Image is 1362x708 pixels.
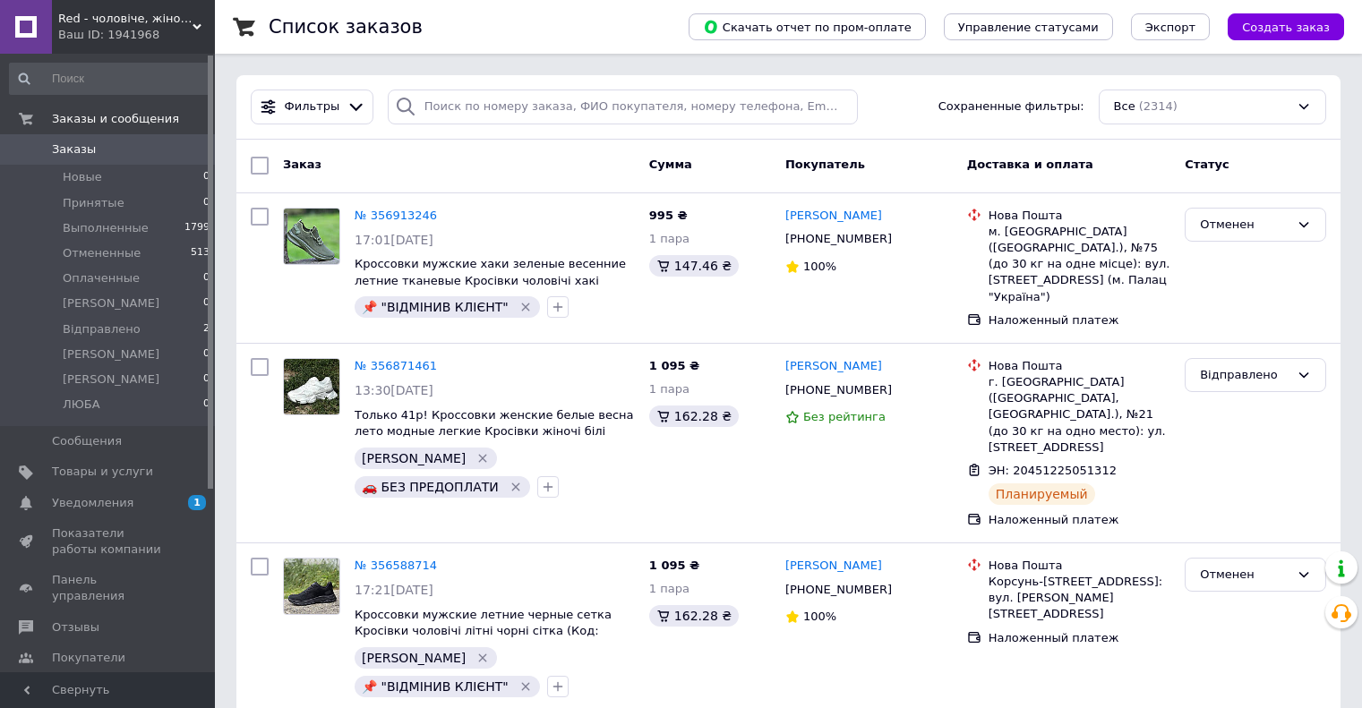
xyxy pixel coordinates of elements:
[355,359,437,372] a: № 356871461
[362,480,499,494] span: 🚗 БЕЗ ПРЕДОПЛАТИ
[63,321,141,337] span: Відправлено
[649,209,688,222] span: 995 ₴
[989,224,1170,305] div: м. [GEOGRAPHIC_DATA] ([GEOGRAPHIC_DATA].), №75 (до 30 кг на одне місце): вул. [STREET_ADDRESS] (м...
[283,208,340,265] a: Фото товару
[63,169,102,185] span: Новые
[649,158,692,171] span: Сумма
[1210,20,1344,33] a: Создать заказ
[649,359,699,372] span: 1 095 ₴
[989,464,1117,477] span: ЭН: 20451225051312
[52,495,133,511] span: Уведомления
[203,346,210,363] span: 0
[191,245,210,261] span: 513
[649,382,690,396] span: 1 пара
[989,574,1170,623] div: Корсунь-[STREET_ADDRESS]: вул. [PERSON_NAME][STREET_ADDRESS]
[1145,21,1195,34] span: Экспорт
[283,158,321,171] span: Заказ
[989,208,1170,224] div: Нова Пошта
[803,410,886,423] span: Без рейтинга
[284,209,339,264] img: Фото товару
[938,98,1084,115] span: Сохраненные фильтры:
[52,141,96,158] span: Заказы
[52,650,125,666] span: Покупатели
[184,220,210,236] span: 1799
[989,483,1095,505] div: Планируемый
[203,195,210,211] span: 0
[518,300,533,314] svg: Удалить метку
[989,512,1170,528] div: Наложенный платеж
[782,379,895,402] div: [PHONE_NUMBER]
[967,158,1093,171] span: Доставка и оплата
[283,358,340,415] a: Фото товару
[283,558,340,615] a: Фото товару
[63,397,100,413] span: ЛЮБА
[989,558,1170,574] div: Нова Пошта
[203,371,210,388] span: 0
[58,27,215,43] div: Ваш ID: 1941968
[388,90,858,124] input: Поиск по номеру заказа, ФИО покупателя, номеру телефона, Email, номеру накладной
[284,559,339,614] img: Фото товару
[989,358,1170,374] div: Нова Пошта
[355,559,437,572] a: № 356588714
[355,209,437,222] a: № 356913246
[203,270,210,286] span: 0
[203,169,210,185] span: 0
[782,227,895,251] div: [PHONE_NUMBER]
[285,98,340,115] span: Фильтры
[63,195,124,211] span: Принятые
[989,312,1170,328] div: Наложенный платеж
[649,232,690,245] span: 1 пара
[203,321,210,337] span: 2
[1185,158,1229,171] span: Статус
[649,605,739,627] div: 162.28 ₴
[58,11,193,27] span: Red - чоловіче, жіноче взуття
[63,371,159,388] span: [PERSON_NAME]
[52,111,179,127] span: Заказы и сообщения
[355,257,626,303] a: Кроссовки мужские хаки зеленые весенние летние тканевые Кросівки чоловічі хакі весняні літні (Код...
[509,480,523,494] svg: Удалить метку
[785,158,865,171] span: Покупатель
[63,245,141,261] span: Отмененные
[1200,566,1289,584] div: Отменен
[63,295,159,311] span: [PERSON_NAME]
[782,578,895,601] div: [PHONE_NUMBER]
[649,559,699,572] span: 1 095 ₴
[355,408,634,455] a: Только 41р! Кроссовки женские белые весна лето модные легкие Кросівки жіночі білі весна літо Код:...
[989,630,1170,646] div: Наложенный платеж
[1200,216,1289,235] div: Отменен
[475,651,490,665] svg: Удалить метку
[203,295,210,311] span: 0
[785,208,882,225] a: [PERSON_NAME]
[52,572,166,604] span: Панель управления
[958,21,1099,34] span: Управление статусами
[703,19,912,35] span: Скачать отчет по пром-оплате
[475,451,490,465] svg: Удалить метку
[362,679,509,694] span: 📌 "ВІДМІНИВ КЛІЄНТ"
[649,255,739,277] div: 147.46 ₴
[269,16,423,38] h1: Список заказов
[989,374,1170,456] div: г. [GEOGRAPHIC_DATA] ([GEOGRAPHIC_DATA], [GEOGRAPHIC_DATA].), №21 (до 30 кг на одно место): ул. [...
[355,383,433,397] span: 13:30[DATE]
[355,583,433,597] span: 17:21[DATE]
[63,270,140,286] span: Оплаченные
[689,13,926,40] button: Скачать отчет по пром-оплате
[362,651,466,665] span: [PERSON_NAME]
[518,679,533,694] svg: Удалить метку
[203,397,210,413] span: 0
[52,433,122,449] span: Сообщения
[1114,98,1135,115] span: Все
[355,608,612,654] a: Кроссовки мужские летние черные сетка Кросівки чоловічі літні чорні сітка (Код: Р3561)
[52,619,99,635] span: Отзывы
[355,233,433,247] span: 17:01[DATE]
[1228,13,1344,40] button: Создать заказ
[1139,99,1178,113] span: (2314)
[63,346,159,363] span: [PERSON_NAME]
[944,13,1113,40] button: Управление статусами
[362,300,509,314] span: 📌 "ВІДМІНИВ КЛІЄНТ"
[52,525,166,558] span: Показатели работы компании
[803,260,836,273] span: 100%
[63,220,149,236] span: Выполненные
